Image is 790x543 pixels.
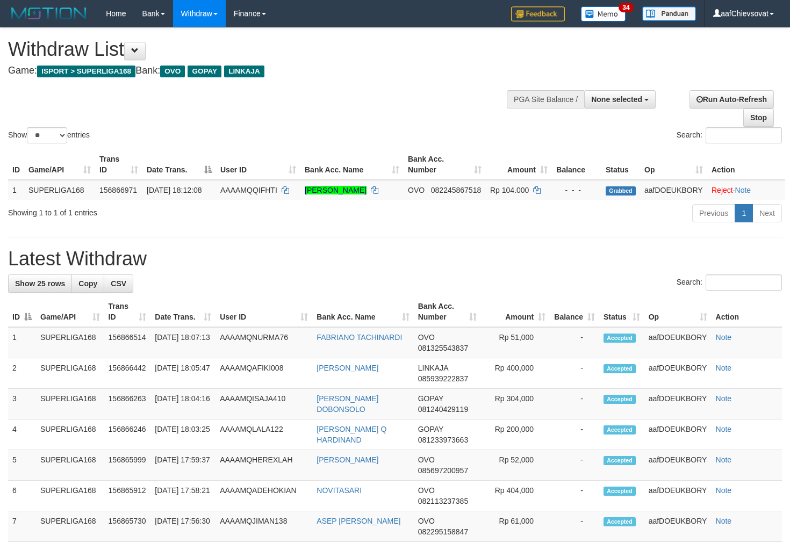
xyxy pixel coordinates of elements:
[150,419,216,450] td: [DATE] 18:03:25
[604,395,636,404] span: Accepted
[104,419,151,450] td: 156866246
[216,389,312,419] td: AAAAMQISAJA410
[27,127,67,143] select: Showentries
[644,327,712,358] td: aafDOEUKBORY
[550,419,599,450] td: -
[24,180,95,200] td: SUPERLIGA168
[317,425,386,444] a: [PERSON_NAME] Q HARDINAND
[216,149,300,180] th: User ID: activate to sort column ascending
[619,3,633,12] span: 34
[150,450,216,481] td: [DATE] 17:59:37
[36,327,104,358] td: SUPERLIGA168
[481,450,550,481] td: Rp 52,000
[104,296,151,327] th: Trans ID: activate to sort column ascending
[216,358,312,389] td: AAAAMQAFIKI008
[606,186,636,196] span: Grabbed
[690,90,774,108] a: Run Auto-Refresh
[8,203,321,218] div: Showing 1 to 1 of 1 entries
[104,358,151,389] td: 156866442
[716,517,732,525] a: Note
[216,327,312,358] td: AAAAMQNURMA76
[550,327,599,358] td: -
[216,450,312,481] td: AAAAMQHEREXLAH
[604,517,636,526] span: Accepted
[716,486,732,495] a: Note
[408,186,425,194] span: OVO
[712,186,733,194] a: Reject
[601,149,640,180] th: Status
[150,296,216,327] th: Date Trans.: activate to sort column ascending
[216,419,312,450] td: AAAAMQLALA122
[584,90,656,108] button: None selected
[150,389,216,419] td: [DATE] 18:04:16
[150,511,216,542] td: [DATE] 17:56:30
[36,481,104,511] td: SUPERLIGA168
[490,186,529,194] span: Rp 104.000
[142,149,216,180] th: Date Trans.: activate to sort column descending
[752,204,782,222] a: Next
[8,389,36,419] td: 3
[599,296,644,327] th: Status: activate to sort column ascending
[220,186,277,194] span: AAAAMQQIFHTI
[481,419,550,450] td: Rp 200,000
[481,511,550,542] td: Rp 61,000
[716,425,732,433] a: Note
[8,5,90,21] img: MOTION_logo.png
[640,180,707,200] td: aafDOEUKBORY
[104,389,151,419] td: 156866263
[642,6,696,21] img: panduan.png
[604,487,636,496] span: Accepted
[15,279,65,288] span: Show 25 rows
[104,327,151,358] td: 156866514
[8,149,24,180] th: ID
[36,296,104,327] th: Game/API: activate to sort column ascending
[644,296,712,327] th: Op: activate to sort column ascending
[147,186,202,194] span: [DATE] 18:12:08
[743,108,774,127] a: Stop
[481,296,550,327] th: Amount: activate to sort column ascending
[8,511,36,542] td: 7
[581,6,626,21] img: Button%20Memo.svg
[317,394,378,414] a: [PERSON_NAME] DOBONSOLO
[677,274,782,291] label: Search:
[317,486,362,495] a: NOVITASARI
[481,327,550,358] td: Rp 51,000
[160,66,185,77] span: OVO
[418,527,468,536] span: Copy 082295158847 to clipboard
[216,296,312,327] th: User ID: activate to sort column ascending
[550,450,599,481] td: -
[716,394,732,403] a: Note
[95,149,142,180] th: Trans ID: activate to sort column ascending
[150,481,216,511] td: [DATE] 17:58:21
[36,419,104,450] td: SUPERLIGA168
[640,149,707,180] th: Op: activate to sort column ascending
[305,186,367,194] a: [PERSON_NAME]
[418,333,435,342] span: OVO
[8,327,36,358] td: 1
[418,405,468,414] span: Copy 081240429119 to clipboard
[707,149,785,180] th: Action
[604,425,636,435] span: Accepted
[556,185,597,196] div: - - -
[8,66,516,76] h4: Game: Bank:
[188,66,221,77] span: GOPAY
[404,149,486,180] th: Bank Acc. Number: activate to sort column ascending
[8,296,36,327] th: ID: activate to sort column descending
[507,90,584,108] div: PGA Site Balance /
[644,511,712,542] td: aafDOEUKBORY
[418,517,435,525] span: OVO
[550,511,599,542] td: -
[418,394,443,403] span: GOPAY
[550,358,599,389] td: -
[8,358,36,389] td: 2
[8,450,36,481] td: 5
[8,419,36,450] td: 4
[216,511,312,542] td: AAAAMQJIMAN138
[591,95,642,104] span: None selected
[550,389,599,419] td: -
[78,279,97,288] span: Copy
[104,450,151,481] td: 156865999
[418,497,468,505] span: Copy 082113237385 to clipboard
[481,358,550,389] td: Rp 400,000
[216,481,312,511] td: AAAAMQADEHOKIAN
